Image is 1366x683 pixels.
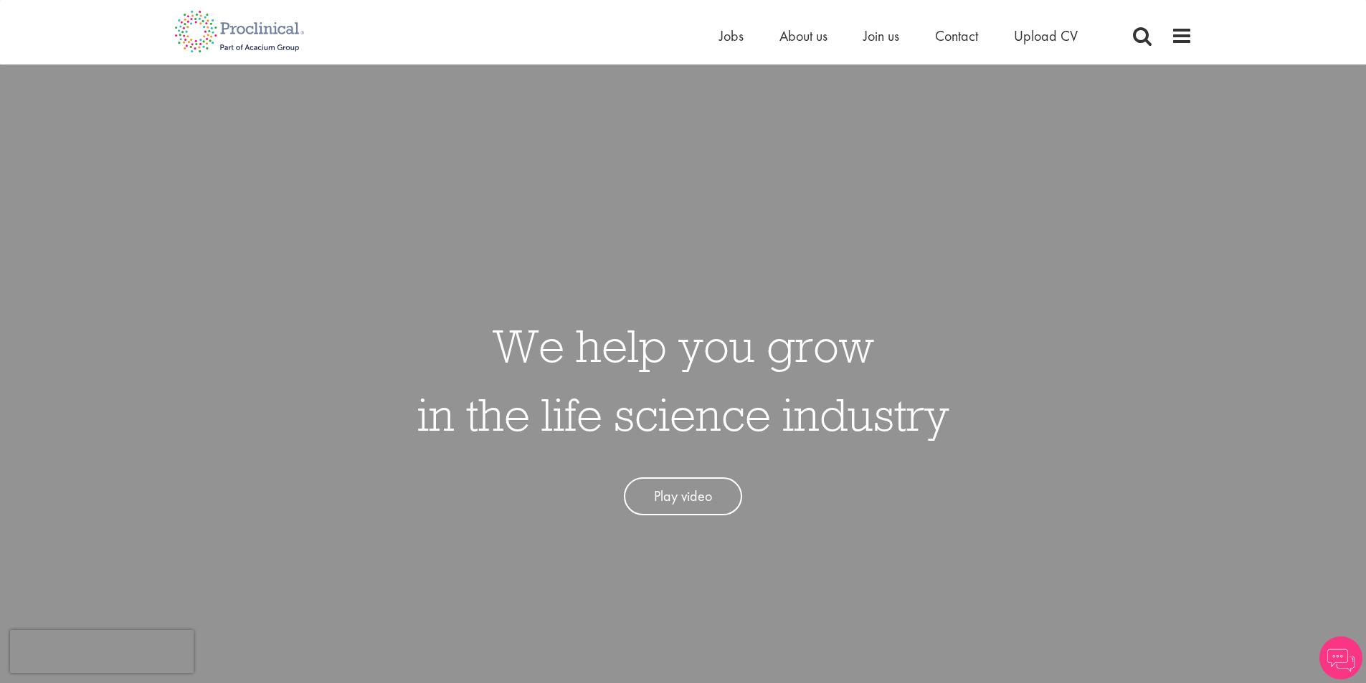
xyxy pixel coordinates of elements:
a: Contact [935,27,978,45]
a: Join us [863,27,899,45]
h1: We help you grow in the life science industry [417,311,949,449]
img: Chatbot [1319,636,1362,679]
a: About us [779,27,827,45]
a: Upload CV [1014,27,1078,45]
a: Play video [624,477,742,515]
a: Jobs [719,27,744,45]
